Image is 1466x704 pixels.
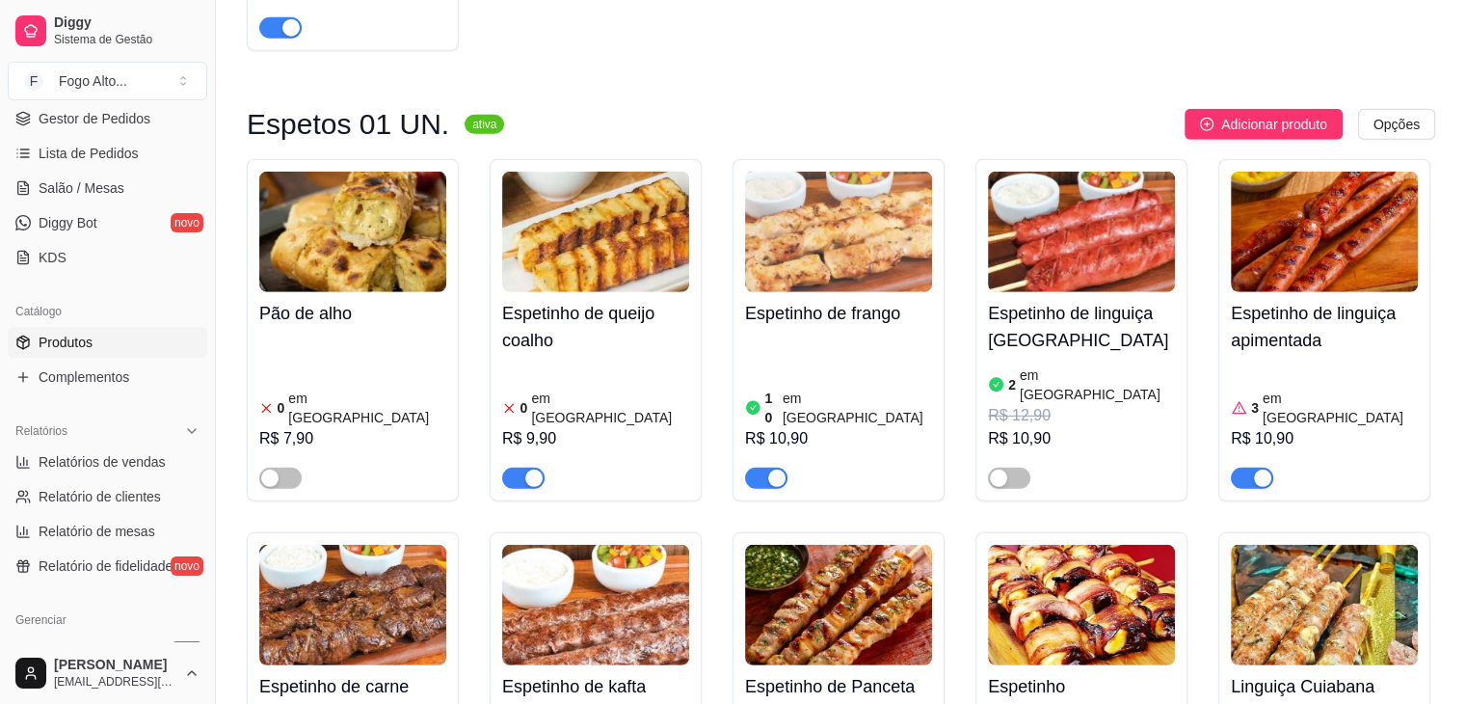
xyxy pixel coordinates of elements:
[8,481,207,512] a: Relatório de clientes
[988,404,1175,427] div: R$ 12,90
[259,172,446,292] img: product-image
[8,242,207,273] a: KDS
[8,551,207,582] a: Relatório de fidelidadenovo
[39,333,93,352] span: Produtos
[765,389,779,427] article: 10
[783,389,932,427] article: em [GEOGRAPHIC_DATA]
[39,452,166,472] span: Relatórios de vendas
[288,389,446,427] article: em [GEOGRAPHIC_DATA]
[8,62,207,100] button: Select a team
[54,32,200,47] span: Sistema de Gestão
[259,545,446,665] img: product-image
[988,545,1175,665] img: product-image
[1221,114,1327,135] span: Adicionar produto
[745,172,932,292] img: product-image
[520,398,528,418] article: 0
[1231,172,1418,292] img: product-image
[745,545,932,665] img: product-image
[1231,673,1418,700] h4: Linguiça Cuiabana
[1251,398,1259,418] article: 3
[1231,545,1418,665] img: product-image
[39,109,150,128] span: Gestor de Pedidos
[259,300,446,327] h4: Pão de alho
[15,423,67,439] span: Relatórios
[1020,366,1175,404] article: em [GEOGRAPHIC_DATA]
[465,115,504,134] sup: ativa
[24,71,43,91] span: F
[39,522,155,541] span: Relatório de mesas
[8,173,207,203] a: Salão / Mesas
[745,673,932,700] h4: Espetinho de Panceta
[502,673,689,700] h4: Espetinho de kafta
[54,674,176,690] span: [EMAIL_ADDRESS][DOMAIN_NAME]
[988,427,1175,450] div: R$ 10,90
[502,172,689,292] img: product-image
[39,367,129,387] span: Complementos
[1231,427,1418,450] div: R$ 10,90
[278,398,285,418] article: 0
[54,657,176,674] span: [PERSON_NAME]
[39,487,161,506] span: Relatório de clientes
[8,103,207,134] a: Gestor de Pedidos
[8,138,207,169] a: Lista de Pedidos
[502,300,689,354] h4: Espetinho de queijo coalho
[39,248,67,267] span: KDS
[8,650,207,696] button: [PERSON_NAME][EMAIL_ADDRESS][DOMAIN_NAME]
[1231,300,1418,354] h4: Espetinho de linguiça apimentada
[502,427,689,450] div: R$ 9,90
[8,296,207,327] div: Catálogo
[988,300,1175,354] h4: Espetinho de linguiça [GEOGRAPHIC_DATA]
[39,556,173,576] span: Relatório de fidelidade
[247,113,449,136] h3: Espetos 01 UN.
[531,389,689,427] article: em [GEOGRAPHIC_DATA]
[39,641,120,661] span: Entregadores
[8,207,207,238] a: Diggy Botnovo
[259,673,446,700] h4: Espetinho de carne
[39,213,97,232] span: Diggy Bot
[8,362,207,393] a: Complementos
[988,172,1175,292] img: product-image
[259,427,446,450] div: R$ 7,90
[8,327,207,358] a: Produtos
[745,427,932,450] div: R$ 10,90
[8,447,207,477] a: Relatórios de vendas
[1185,109,1343,140] button: Adicionar produto
[1358,109,1435,140] button: Opções
[8,636,207,666] a: Entregadoresnovo
[1008,375,1016,394] article: 2
[1200,118,1213,131] span: plus-circle
[8,516,207,547] a: Relatório de mesas
[1263,389,1418,427] article: em [GEOGRAPHIC_DATA]
[59,71,127,91] div: Fogo Alto ...
[1373,114,1420,135] span: Opções
[8,8,207,54] a: DiggySistema de Gestão
[8,605,207,636] div: Gerenciar
[502,545,689,665] img: product-image
[54,14,200,32] span: Diggy
[39,144,139,163] span: Lista de Pedidos
[745,300,932,327] h4: Espetinho de frango
[39,178,124,198] span: Salão / Mesas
